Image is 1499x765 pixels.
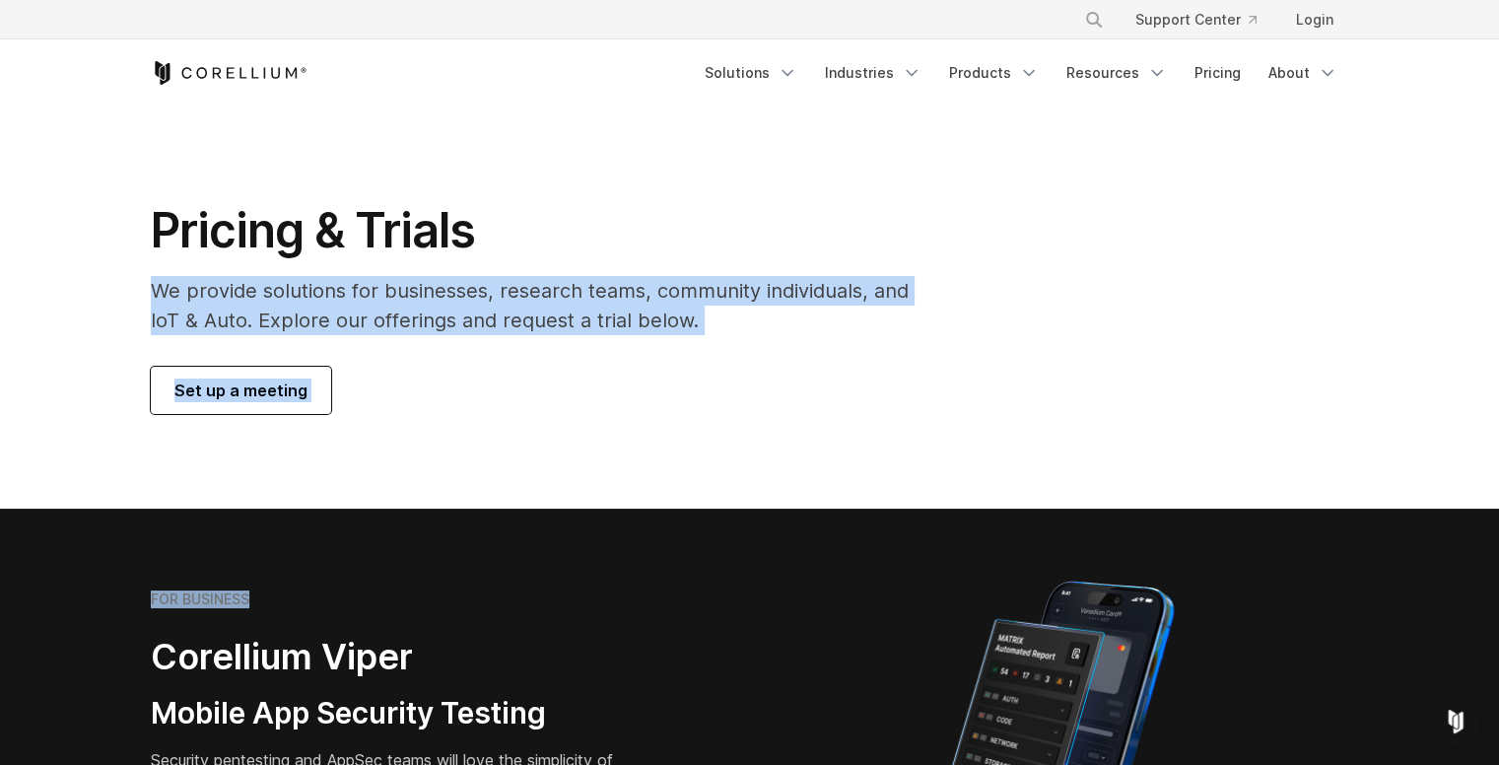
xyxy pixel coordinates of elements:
[151,276,936,335] p: We provide solutions for businesses, research teams, community individuals, and IoT & Auto. Explo...
[151,695,655,732] h3: Mobile App Security Testing
[174,379,307,402] span: Set up a meeting
[1183,55,1253,91] a: Pricing
[151,591,249,608] h6: FOR BUSINESS
[151,367,331,414] a: Set up a meeting
[151,61,307,85] a: Corellium Home
[693,55,809,91] a: Solutions
[1060,2,1349,37] div: Navigation Menu
[1280,2,1349,37] a: Login
[151,635,655,679] h2: Corellium Viper
[1257,55,1349,91] a: About
[1076,2,1112,37] button: Search
[1432,698,1479,745] div: Open Intercom Messenger
[1120,2,1272,37] a: Support Center
[813,55,933,91] a: Industries
[937,55,1051,91] a: Products
[151,201,936,260] h1: Pricing & Trials
[1055,55,1179,91] a: Resources
[693,55,1349,91] div: Navigation Menu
